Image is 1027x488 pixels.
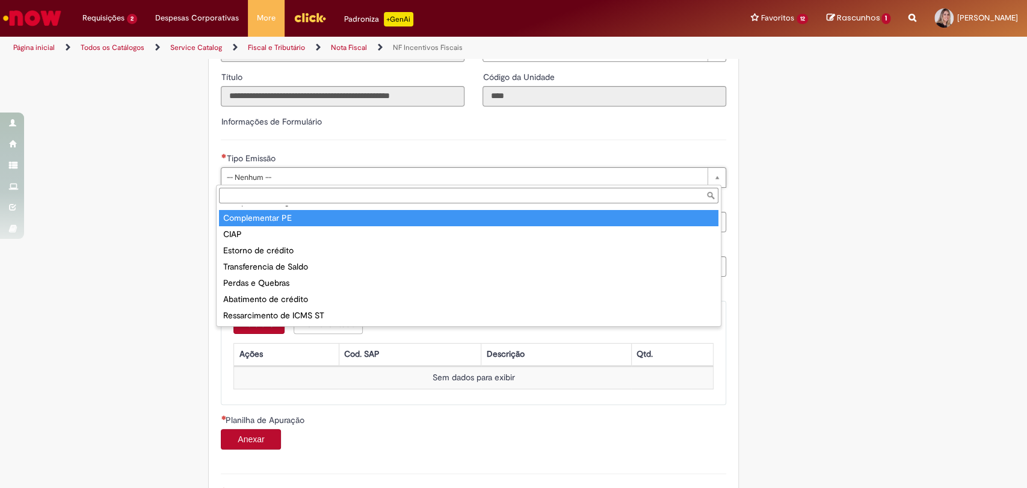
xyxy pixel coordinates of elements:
[219,291,718,307] div: Abatimento de crédito
[217,206,721,326] ul: Tipo Emissão
[219,259,718,275] div: Transferencia de Saldo
[219,226,718,242] div: CIAP
[219,210,718,226] div: Complementar PE
[219,275,718,291] div: Perdas e Quebras
[219,242,718,259] div: Estorno de crédito
[219,307,718,324] div: Ressarcimento de ICMS ST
